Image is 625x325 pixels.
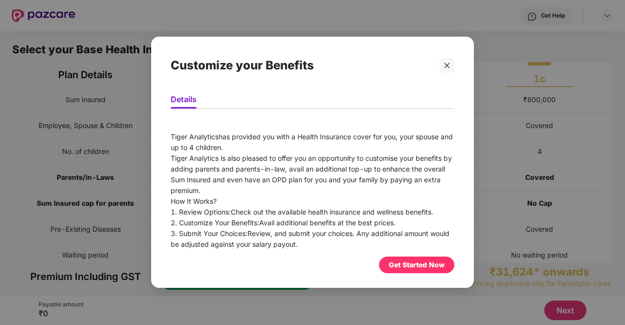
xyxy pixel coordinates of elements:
[171,153,454,196] div: Tiger Analytics is also pleased to offer you an opportunity to customise your benefits by adding ...
[389,260,445,271] div: Get Started Now
[444,62,450,69] span: close
[171,228,454,250] div: Review, and submit your choices. Any additional amount would be adjusted against your salary payout.
[171,207,454,217] div: Check out the available health insurance and wellness benefits.
[171,217,454,228] div: Avail additional benefits at the best prices.
[171,94,197,108] li: Details
[171,132,219,141] span: Tiger Analytics
[171,218,259,227] span: 2. Customize Your Benefits:
[171,208,231,216] span: 1. Review Options:
[171,131,454,153] div: has provided you with a Health Insurance cover for you, your spouse and up to 4 children.
[171,229,247,238] span: 3. Submit Your Choices:
[171,46,431,85] div: Customize your Benefits
[171,196,454,207] div: How It Works?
